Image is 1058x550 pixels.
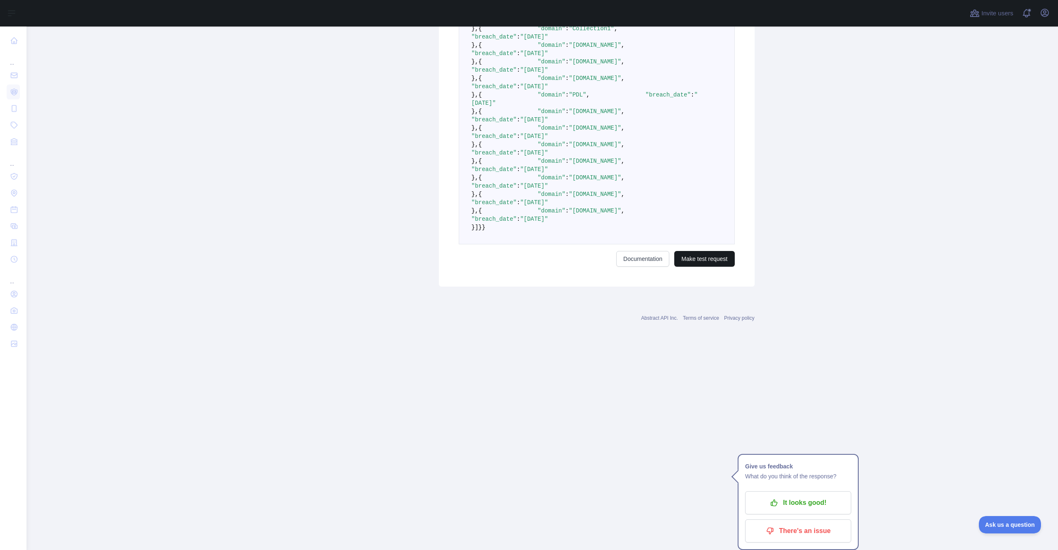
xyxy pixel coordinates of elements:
[565,42,569,48] span: :
[565,158,569,164] span: :
[537,125,565,131] span: "domain"
[520,34,548,40] span: "[DATE]"
[537,207,565,214] span: "domain"
[674,251,734,267] button: Make test request
[472,116,517,123] span: "breach_date"
[478,125,482,131] span: {
[569,158,621,164] span: "[DOMAIN_NAME]"
[565,125,569,131] span: :
[565,25,569,32] span: :
[478,174,482,181] span: {
[520,116,548,123] span: "[DATE]"
[569,141,621,148] span: "[DOMAIN_NAME]"
[979,516,1041,533] iframe: Toggle Customer Support
[472,50,517,57] span: "breach_date"
[646,92,691,98] span: "breach_date"
[621,108,625,115] span: ,
[7,151,20,167] div: ...
[537,108,565,115] span: "domain"
[569,191,621,198] span: "[DOMAIN_NAME]"
[472,224,475,231] span: }
[472,67,517,73] span: "breach_date"
[517,183,520,189] span: :
[569,207,621,214] span: "[DOMAIN_NAME]"
[478,158,482,164] span: {
[537,75,565,82] span: "domain"
[472,34,517,40] span: "breach_date"
[621,174,625,181] span: ,
[472,174,479,181] span: },
[520,50,548,57] span: "[DATE]"
[478,42,482,48] span: {
[472,25,479,32] span: },
[517,83,520,90] span: :
[472,42,479,48] span: },
[478,224,482,231] span: }
[621,58,625,65] span: ,
[565,58,569,65] span: :
[621,191,625,198] span: ,
[517,50,520,57] span: :
[537,25,565,32] span: "domain"
[614,25,617,32] span: ,
[517,166,520,173] span: :
[520,83,548,90] span: "[DATE]"
[981,9,1013,18] span: Invite users
[621,158,625,164] span: ,
[616,251,669,267] a: Documentation
[724,315,754,321] a: Privacy policy
[517,133,520,140] span: :
[472,199,517,206] span: "breach_date"
[537,158,565,164] span: "domain"
[569,25,614,32] span: "Collection1"
[565,207,569,214] span: :
[472,92,479,98] span: },
[478,207,482,214] span: {
[475,224,478,231] span: ]
[7,268,20,285] div: ...
[569,92,586,98] span: "PDL"
[565,75,569,82] span: :
[621,42,625,48] span: ,
[472,183,517,189] span: "breach_date"
[569,58,621,65] span: "[DOMAIN_NAME]"
[472,108,479,115] span: },
[472,125,479,131] span: },
[517,116,520,123] span: :
[520,216,548,222] span: "[DATE]"
[472,166,517,173] span: "breach_date"
[565,141,569,148] span: :
[478,191,482,198] span: {
[520,166,548,173] span: "[DATE]"
[478,92,482,98] span: {
[621,75,625,82] span: ,
[621,141,625,148] span: ,
[517,199,520,206] span: :
[683,315,719,321] a: Terms of service
[565,191,569,198] span: :
[565,92,569,98] span: :
[472,207,479,214] span: },
[482,224,485,231] span: }
[537,58,565,65] span: "domain"
[517,34,520,40] span: :
[569,108,621,115] span: "[DOMAIN_NAME]"
[569,125,621,131] span: "[DOMAIN_NAME]"
[472,133,517,140] span: "breach_date"
[478,25,482,32] span: {
[537,42,565,48] span: "domain"
[520,67,548,73] span: "[DATE]"
[472,216,517,222] span: "breach_date"
[517,67,520,73] span: :
[537,92,565,98] span: "domain"
[478,58,482,65] span: {
[478,108,482,115] span: {
[472,141,479,148] span: },
[569,174,621,181] span: "[DOMAIN_NAME]"
[641,315,678,321] a: Abstract API Inc.
[569,42,621,48] span: "[DOMAIN_NAME]"
[7,50,20,66] div: ...
[537,141,565,148] span: "domain"
[472,150,517,156] span: "breach_date"
[565,174,569,181] span: :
